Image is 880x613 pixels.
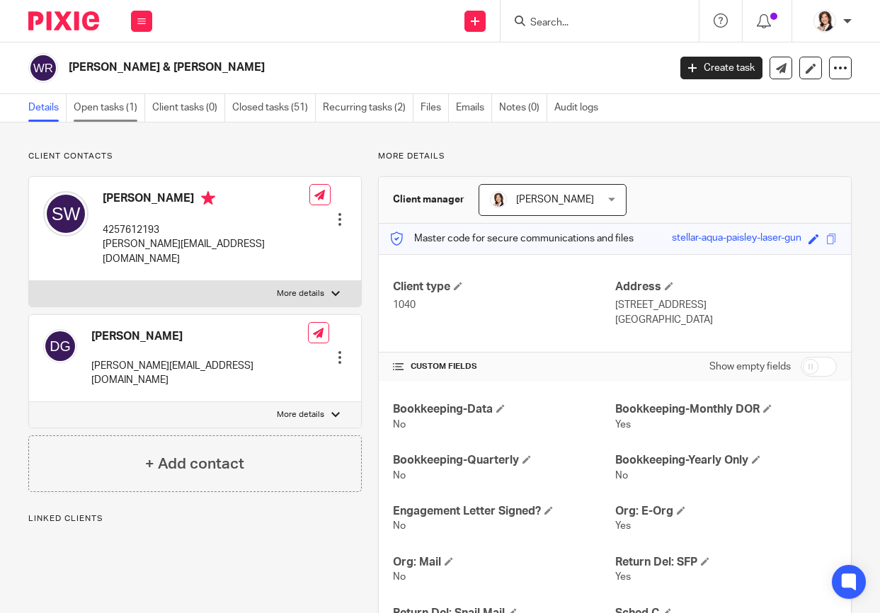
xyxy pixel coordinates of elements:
[28,11,99,30] img: Pixie
[201,191,215,205] i: Primary
[91,359,308,388] p: [PERSON_NAME][EMAIL_ADDRESS][DOMAIN_NAME]
[393,280,615,294] h4: Client type
[516,195,594,205] span: [PERSON_NAME]
[145,453,244,475] h4: + Add contact
[277,409,324,420] p: More details
[103,237,309,266] p: [PERSON_NAME][EMAIL_ADDRESS][DOMAIN_NAME]
[421,94,449,122] a: Files
[615,572,631,582] span: Yes
[277,288,324,299] p: More details
[393,504,615,519] h4: Engagement Letter Signed?
[152,94,225,122] a: Client tasks (0)
[672,231,801,247] div: stellar-aqua-paisley-laser-gun
[232,94,316,122] a: Closed tasks (51)
[91,329,308,344] h4: [PERSON_NAME]
[393,361,615,372] h4: CUSTOM FIELDS
[69,60,541,75] h2: [PERSON_NAME] & [PERSON_NAME]
[615,313,837,327] p: [GEOGRAPHIC_DATA]
[554,94,605,122] a: Audit logs
[615,298,837,312] p: [STREET_ADDRESS]
[490,191,507,208] img: BW%20Website%203%20-%20square.jpg
[529,17,656,30] input: Search
[615,521,631,531] span: Yes
[393,555,615,570] h4: Org: Mail
[28,94,67,122] a: Details
[615,504,837,519] h4: Org: E-Org
[74,94,145,122] a: Open tasks (1)
[28,53,58,83] img: svg%3E
[393,471,406,481] span: No
[389,231,634,246] p: Master code for secure communications and files
[28,151,362,162] p: Client contacts
[680,57,762,79] a: Create task
[378,151,852,162] p: More details
[499,94,547,122] a: Notes (0)
[323,94,413,122] a: Recurring tasks (2)
[813,10,836,33] img: BW%20Website%203%20-%20square.jpg
[103,223,309,237] p: 4257612193
[709,360,791,374] label: Show empty fields
[103,191,309,209] h4: [PERSON_NAME]
[43,329,77,363] img: svg%3E
[615,402,837,417] h4: Bookkeeping-Monthly DOR
[393,521,406,531] span: No
[393,402,615,417] h4: Bookkeeping-Data
[393,572,406,582] span: No
[28,513,362,525] p: Linked clients
[615,453,837,468] h4: Bookkeeping-Yearly Only
[615,280,837,294] h4: Address
[393,420,406,430] span: No
[615,555,837,570] h4: Return Del: SFP
[393,298,615,312] p: 1040
[456,94,492,122] a: Emails
[393,453,615,468] h4: Bookkeeping-Quarterly
[43,191,88,236] img: svg%3E
[393,193,464,207] h3: Client manager
[615,420,631,430] span: Yes
[615,471,628,481] span: No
